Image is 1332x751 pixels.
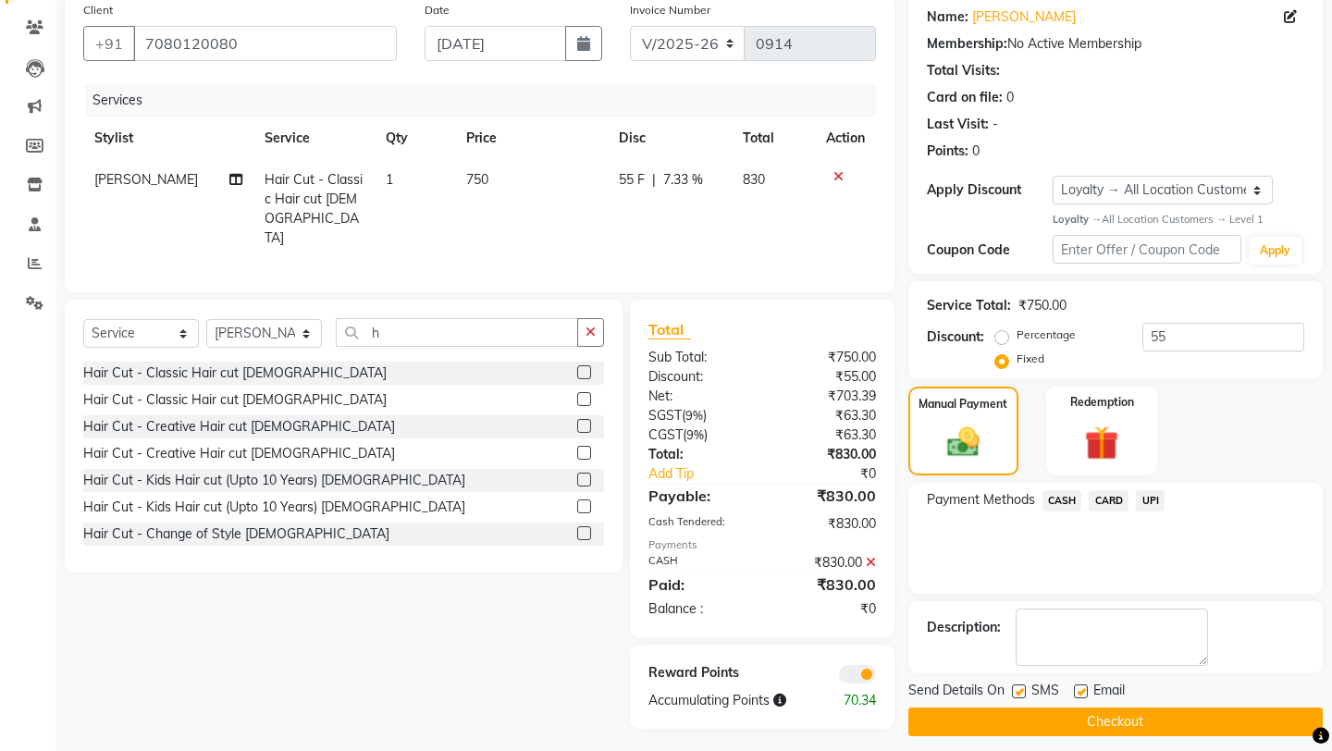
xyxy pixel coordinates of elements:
div: 0 [1006,88,1014,107]
div: ( ) [635,406,762,425]
th: Disc [608,117,732,159]
div: Description: [927,618,1001,637]
div: Balance : [635,599,762,619]
div: Hair Cut - Creative Hair cut [DEMOGRAPHIC_DATA] [83,417,395,437]
div: Service Total: [927,296,1011,315]
div: Points: [927,142,968,161]
input: Search or Scan [336,318,578,347]
div: Payable: [635,485,762,507]
div: ₹55.00 [762,367,890,387]
div: Hair Cut - Classic Hair cut [DEMOGRAPHIC_DATA] [83,363,387,383]
div: ₹0 [783,464,890,484]
input: Enter Offer / Coupon Code [1053,235,1241,264]
div: Payments [648,537,876,553]
div: Total Visits: [927,61,1000,80]
span: 7.33 % [663,170,703,190]
span: [PERSON_NAME] [94,171,198,188]
div: Hair Cut - Change of Style [DEMOGRAPHIC_DATA] [83,524,389,544]
div: Apply Discount [927,180,1053,200]
span: CASH [1042,490,1082,511]
th: Stylist [83,117,253,159]
strong: Loyalty → [1053,213,1102,226]
div: 70.34 [826,691,890,710]
label: Date [425,2,450,18]
span: SGST [648,407,682,424]
img: _cash.svg [937,424,990,461]
span: Payment Methods [927,490,1035,510]
div: ( ) [635,425,762,445]
span: | [652,170,656,190]
label: Fixed [1017,351,1044,367]
div: ₹63.30 [762,425,890,445]
span: 1 [386,171,393,188]
div: Hair Cut - Classic Hair cut [DEMOGRAPHIC_DATA] [83,390,387,410]
div: Sub Total: [635,348,762,367]
th: Price [455,117,608,159]
div: 0 [972,142,980,161]
div: Membership: [927,34,1007,54]
div: Services [85,83,890,117]
span: Total [648,320,691,339]
a: Add Tip [635,464,783,484]
div: Coupon Code [927,240,1053,260]
label: Client [83,2,113,18]
span: 9% [686,427,704,442]
div: ₹830.00 [762,514,890,534]
div: Card on file: [927,88,1003,107]
span: Email [1093,681,1125,704]
div: Last Visit: [927,115,989,134]
div: ₹750.00 [762,348,890,367]
button: +91 [83,26,135,61]
div: ₹0 [762,599,890,619]
div: ₹830.00 [762,485,890,507]
th: Qty [375,117,455,159]
span: UPI [1136,490,1165,511]
span: Send Details On [908,681,1005,704]
div: ₹63.30 [762,406,890,425]
span: 55 F [619,170,645,190]
span: CGST [648,426,683,443]
div: Hair Cut - Creative Hair cut [DEMOGRAPHIC_DATA] [83,444,395,463]
div: No Active Membership [927,34,1304,54]
div: ₹830.00 [762,445,890,464]
label: Percentage [1017,326,1076,343]
label: Redemption [1070,394,1134,411]
img: _gift.svg [1074,422,1129,464]
button: Apply [1249,237,1301,265]
th: Total [732,117,815,159]
div: Hair Cut - Kids Hair cut (Upto 10 Years) [DEMOGRAPHIC_DATA] [83,471,465,490]
div: Hair Cut - Kids Hair cut (Upto 10 Years) [DEMOGRAPHIC_DATA] [83,498,465,517]
span: SMS [1031,681,1059,704]
div: Discount: [927,327,984,347]
a: [PERSON_NAME] [972,7,1076,27]
div: ₹750.00 [1018,296,1067,315]
div: Paid: [635,573,762,596]
div: CASH [635,553,762,572]
div: Discount: [635,367,762,387]
button: Checkout [908,708,1323,736]
div: ₹830.00 [762,573,890,596]
label: Invoice Number [630,2,710,18]
div: Reward Points [635,663,762,683]
div: Name: [927,7,968,27]
span: CARD [1089,490,1128,511]
div: ₹830.00 [762,553,890,572]
th: Action [815,117,876,159]
div: Cash Tendered: [635,514,762,534]
div: - [993,115,998,134]
div: ₹703.39 [762,387,890,406]
div: All Location Customers → Level 1 [1053,212,1304,228]
label: Manual Payment [919,396,1007,412]
th: Service [253,117,375,159]
span: 830 [743,171,765,188]
span: Hair Cut - Classic Hair cut [DEMOGRAPHIC_DATA] [265,171,363,246]
span: 9% [685,408,703,423]
div: Net: [635,387,762,406]
input: Search by Name/Mobile/Email/Code [133,26,397,61]
div: Accumulating Points [635,691,826,710]
div: Total: [635,445,762,464]
span: 750 [466,171,488,188]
